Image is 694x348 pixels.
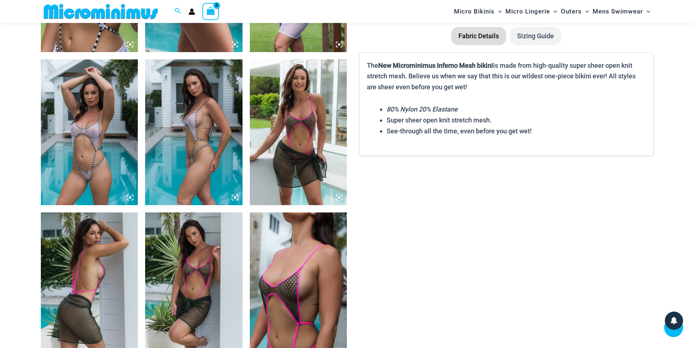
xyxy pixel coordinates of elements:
li: See-through all the time, even before you get wet! [387,126,645,137]
span: Outers [561,2,582,21]
li: Sizing Guide [510,27,561,45]
a: Search icon link [175,7,181,16]
span: Menu Toggle [495,2,502,21]
a: OutersMenu ToggleMenu Toggle [559,2,591,21]
span: Micro Lingerie [505,2,550,21]
b: New Microminimus Inferno Mesh bikini [378,62,493,69]
a: Mens SwimwearMenu ToggleMenu Toggle [591,2,652,21]
a: Micro BikinisMenu ToggleMenu Toggle [452,2,504,21]
a: View Shopping Cart, empty [202,3,219,20]
p: The is made from high-quality super sheer open knit stretch mesh. Believe us when we say that thi... [367,60,645,93]
li: Fabric Details [451,27,506,45]
li: Super sheer open knit stretch mesh. [387,115,645,126]
span: Menu Toggle [582,2,589,21]
span: Menu Toggle [643,2,650,21]
a: Micro LingerieMenu ToggleMenu Toggle [504,2,559,21]
em: 80% Nylon 20% Elastane [387,105,458,113]
img: MM SHOP LOGO FLAT [41,3,161,20]
img: Inferno Mesh Olive Fuchsia 8561 One Piece St Martin Khaki 5996 Sarong [250,59,347,205]
span: Micro Bikinis [454,2,495,21]
nav: Site Navigation [451,1,654,22]
img: Inferno Mesh Black White 8561 One Piece [145,59,243,205]
a: Account icon link [189,8,195,15]
span: Menu Toggle [550,2,557,21]
span: Mens Swimwear [593,2,643,21]
img: Inferno Mesh Black White 8561 One Piece [41,59,138,205]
